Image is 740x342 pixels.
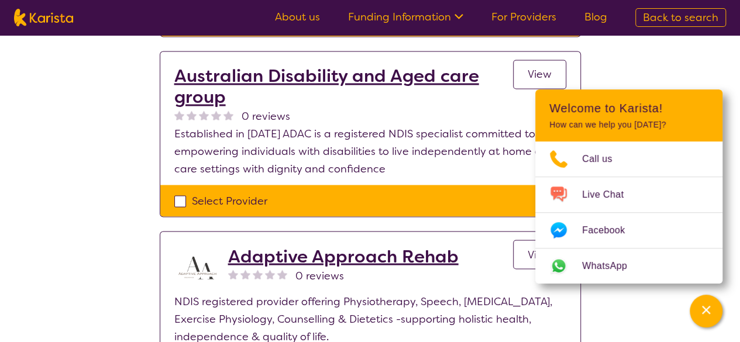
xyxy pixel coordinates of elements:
[513,240,566,269] a: View
[253,269,263,279] img: nonereviewstar
[174,125,566,178] p: Established in [DATE] ADAC is a registered NDIS specialist committed to empowering individuals wi...
[174,65,513,108] a: Australian Disability and Aged care group
[174,246,221,292] img: dwludtgzptbpute3xesv.png
[584,10,607,24] a: Blog
[211,110,221,120] img: nonereviewstar
[491,10,556,24] a: For Providers
[228,246,459,267] a: Adaptive Approach Rehab
[535,89,722,284] div: Channel Menu
[582,186,638,203] span: Live Chat
[265,269,275,279] img: nonereviewstar
[174,110,184,120] img: nonereviewstar
[242,108,290,125] span: 0 reviews
[295,267,344,284] span: 0 reviews
[14,9,73,26] img: Karista logo
[582,150,627,168] span: Call us
[275,10,320,24] a: About us
[549,101,708,115] h2: Welcome to Karista!
[277,269,287,279] img: nonereviewstar
[240,269,250,279] img: nonereviewstar
[535,141,722,284] ul: Choose channel
[635,8,726,27] a: Back to search
[528,247,552,261] span: View
[348,10,463,24] a: Funding Information
[582,222,639,239] span: Facebook
[228,269,238,279] img: nonereviewstar
[690,295,722,327] button: Channel Menu
[535,248,722,284] a: Web link opens in a new tab.
[528,67,552,81] span: View
[199,110,209,120] img: nonereviewstar
[513,60,566,89] a: View
[223,110,233,120] img: nonereviewstar
[187,110,197,120] img: nonereviewstar
[643,11,718,25] span: Back to search
[582,257,641,275] span: WhatsApp
[549,120,708,130] p: How can we help you [DATE]?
